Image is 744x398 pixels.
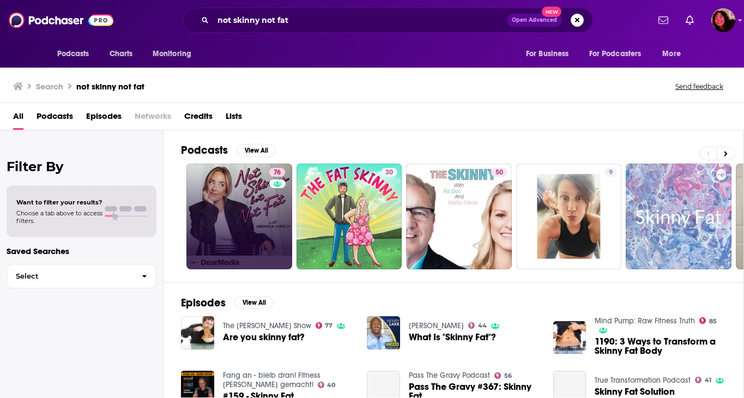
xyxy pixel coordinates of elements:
[609,167,613,178] span: 9
[153,46,191,62] span: Monitoring
[9,10,113,31] img: Podchaser - Follow, Share and Rate Podcasts
[183,8,593,33] div: Search podcasts, credits, & more...
[494,372,512,379] a: 56
[226,107,242,130] a: Lists
[654,11,673,29] a: Show notifications dropdown
[695,377,711,383] a: 41
[468,322,487,329] a: 44
[595,376,691,385] a: True Transformation Podcast
[518,44,583,64] button: open menu
[135,107,171,130] span: Networks
[711,8,735,32] span: Logged in as Kathryn-Musilek
[699,317,717,324] a: 85
[213,11,507,29] input: Search podcasts, credits, & more...
[367,316,400,349] img: What Is "Skinny Fat"?
[50,44,104,64] button: open menu
[37,107,73,130] a: Podcasts
[13,107,23,130] a: All
[526,46,569,62] span: For Business
[595,337,726,355] a: 1190: 3 Ways to Transform a Skinny Fat Body
[516,164,622,269] a: 9
[316,322,333,329] a: 77
[672,82,727,91] button: Send feedback
[223,333,305,342] a: Are you skinny fat?
[325,323,332,328] span: 77
[16,198,102,206] span: Want to filter your results?
[181,143,276,157] a: PodcastsView All
[409,321,464,330] a: Henry Lake
[297,164,402,269] a: 30
[7,264,156,288] button: Select
[234,296,274,309] button: View All
[7,159,156,174] h2: Filter By
[478,323,487,328] span: 44
[385,167,393,178] span: 30
[145,44,205,64] button: open menu
[595,316,695,325] a: Mind Pump: Raw Fitness Truth
[406,164,512,269] a: 50
[36,81,63,92] h3: Search
[76,81,144,92] h3: not skinny not fat
[102,44,140,64] a: Charts
[16,209,102,225] span: Choose a tab above to access filters.
[184,107,213,130] a: Credits
[237,144,276,157] button: View All
[223,371,320,389] a: Fang an - bleib dran! Fitness leicht gemacht!
[595,387,675,396] a: Skinny Fat Solution
[582,44,657,64] button: open menu
[269,168,285,177] a: 76
[655,44,694,64] button: open menu
[681,11,698,29] a: Show notifications dropdown
[542,7,561,17] span: New
[181,296,274,310] a: EpisodesView All
[274,167,281,178] span: 76
[7,246,156,256] p: Saved Searches
[381,168,397,177] a: 30
[504,373,512,378] span: 56
[491,168,507,177] a: 50
[512,17,557,23] span: Open Advanced
[507,14,562,27] button: Open AdvancedNew
[589,46,642,62] span: For Podcasters
[327,383,335,388] span: 40
[86,107,122,130] a: Episodes
[553,321,586,354] img: 1190: 3 Ways to Transform a Skinny Fat Body
[705,378,711,383] span: 41
[318,382,336,388] a: 40
[110,46,133,62] span: Charts
[409,333,496,342] a: What Is "Skinny Fat"?
[709,319,717,324] span: 85
[495,167,503,178] span: 50
[181,316,214,349] img: Are you skinny fat?
[662,46,681,62] span: More
[409,371,490,380] a: Pass The Gravy Podcast
[181,296,226,310] h2: Episodes
[711,8,735,32] img: User Profile
[604,168,617,177] a: 9
[711,8,735,32] button: Show profile menu
[7,273,133,280] span: Select
[223,321,311,330] a: The Pat Kenny Show
[181,143,228,157] h2: Podcasts
[186,164,292,269] a: 76
[57,46,89,62] span: Podcasts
